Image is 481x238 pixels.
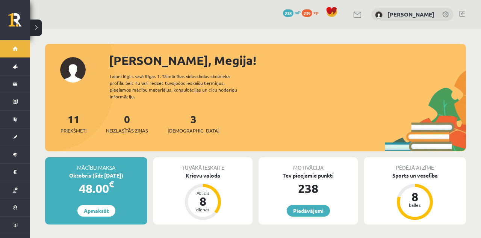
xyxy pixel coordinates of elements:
a: Krievu valoda Atlicis 8 dienas [153,172,253,221]
div: 238 [259,179,358,197]
div: 48.00 [45,179,147,197]
div: dienas [192,207,214,212]
div: [PERSON_NAME], Megija! [109,51,466,69]
div: Pēdējā atzīme [364,157,466,172]
span: 239 [302,9,312,17]
div: 8 [404,191,426,203]
a: Piedāvājumi [287,205,330,217]
a: 238 mP [283,9,301,15]
div: Oktobris (līdz [DATE]) [45,172,147,179]
a: Apmaksāt [77,205,115,217]
div: Krievu valoda [153,172,253,179]
span: Priekšmeti [61,127,86,134]
span: Neizlasītās ziņas [106,127,148,134]
img: Megija Kozlovska [375,11,383,19]
span: mP [295,9,301,15]
div: Motivācija [259,157,358,172]
span: 238 [283,9,293,17]
span: xp [313,9,318,15]
span: € [109,179,114,190]
a: 3[DEMOGRAPHIC_DATA] [168,112,219,134]
div: 8 [192,195,214,207]
a: [PERSON_NAME] [387,11,434,18]
span: [DEMOGRAPHIC_DATA] [168,127,219,134]
div: Sports un veselība [364,172,466,179]
div: Atlicis [192,191,214,195]
a: Rīgas 1. Tālmācības vidusskola [8,13,30,32]
div: Tuvākā ieskaite [153,157,253,172]
a: 0Neizlasītās ziņas [106,112,148,134]
a: 11Priekšmeti [61,112,86,134]
div: Mācību maksa [45,157,147,172]
div: Laipni lūgts savā Rīgas 1. Tālmācības vidusskolas skolnieka profilā. Šeit Tu vari redzēt tuvojošo... [110,73,250,100]
a: Sports un veselība 8 balles [364,172,466,221]
div: Tev pieejamie punkti [259,172,358,179]
div: balles [404,203,426,207]
a: 239 xp [302,9,322,15]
